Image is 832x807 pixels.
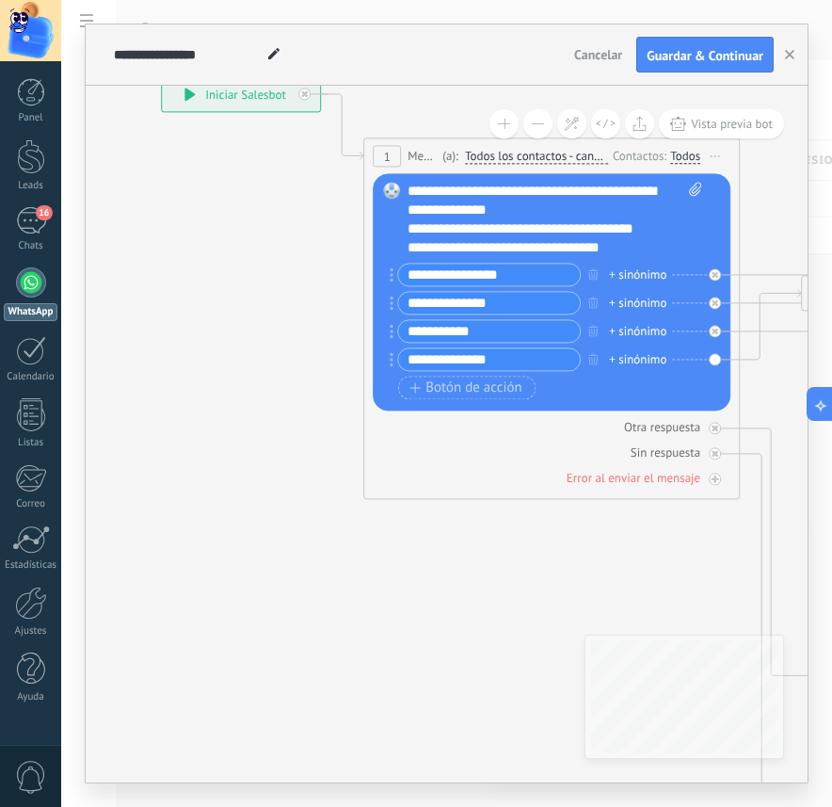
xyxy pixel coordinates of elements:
[4,112,58,124] div: Panel
[4,437,58,449] div: Listas
[609,294,666,313] div: + sinónimo
[567,40,630,69] button: Cancelar
[631,444,700,460] div: Sin respuesta
[398,376,536,399] button: Botón de acción
[36,205,52,220] span: 16
[613,147,670,165] div: Contactos:
[609,266,666,284] div: + sinónimo
[4,303,57,321] div: WhatsApp
[636,37,774,73] button: Guardar & Continuar
[574,46,622,63] span: Cancelar
[4,498,58,510] div: Correo
[670,149,700,164] div: Todos
[409,380,522,395] span: Botón de acción
[659,109,784,138] button: Vista previa bot
[624,419,700,435] div: Otra respuesta
[4,625,58,638] div: Ajustes
[609,350,666,369] div: + sinónimo
[691,116,773,132] span: Vista previa bot
[162,77,320,111] div: Iniciar Salesbot
[4,371,58,383] div: Calendario
[4,240,58,252] div: Chats
[567,470,700,486] div: Error al enviar el mensaje
[442,147,458,165] span: (a):
[4,691,58,703] div: Ayuda
[609,322,666,341] div: + sinónimo
[465,149,608,164] span: Todos los contactos - canales seleccionados
[408,147,438,165] span: Message
[384,149,391,165] span: 1
[647,49,763,62] span: Guardar & Continuar
[4,559,58,572] div: Estadísticas
[4,180,58,192] div: Leads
